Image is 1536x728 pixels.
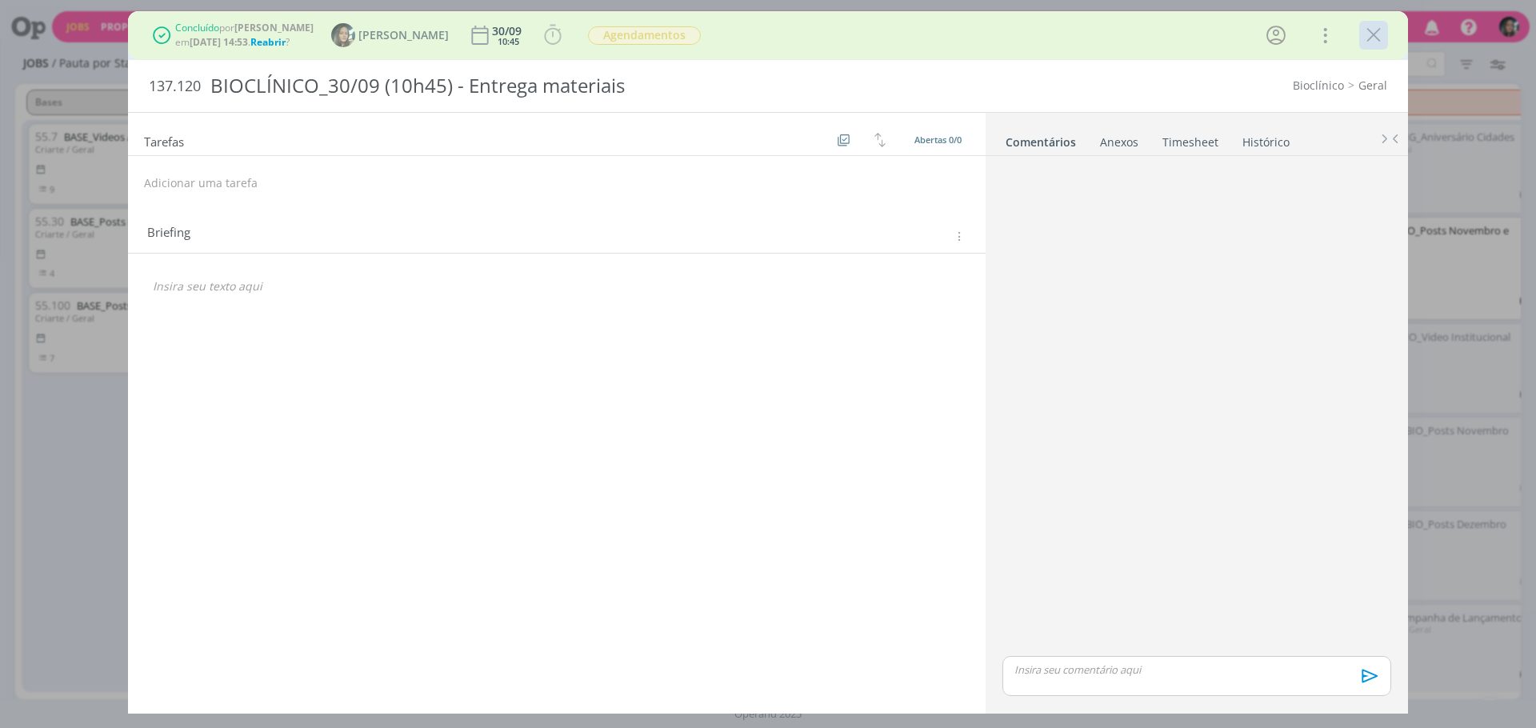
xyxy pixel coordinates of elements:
[498,37,519,46] div: 10:45
[1162,127,1219,150] a: Timesheet
[234,21,314,34] b: [PERSON_NAME]
[1358,78,1387,93] a: Geral
[144,130,184,150] span: Tarefas
[250,35,286,49] span: Reabrir
[147,226,190,247] span: Briefing
[1005,127,1077,150] a: Comentários
[204,66,865,106] div: BIOCLÍNICO_30/09 (10h45) - Entrega materiais
[190,35,248,49] b: [DATE] 14:53
[1242,127,1290,150] a: Histórico
[874,133,886,147] img: arrow-down-up.svg
[1100,134,1138,150] div: Anexos
[175,21,314,50] div: por em . ?
[175,21,219,34] span: Concluído
[1293,78,1344,93] a: Bioclínico
[143,169,258,198] button: Adicionar uma tarefa
[914,134,962,146] span: Abertas 0/0
[149,78,201,95] span: 137.120
[492,26,525,37] div: 30/09
[128,11,1408,714] div: dialog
